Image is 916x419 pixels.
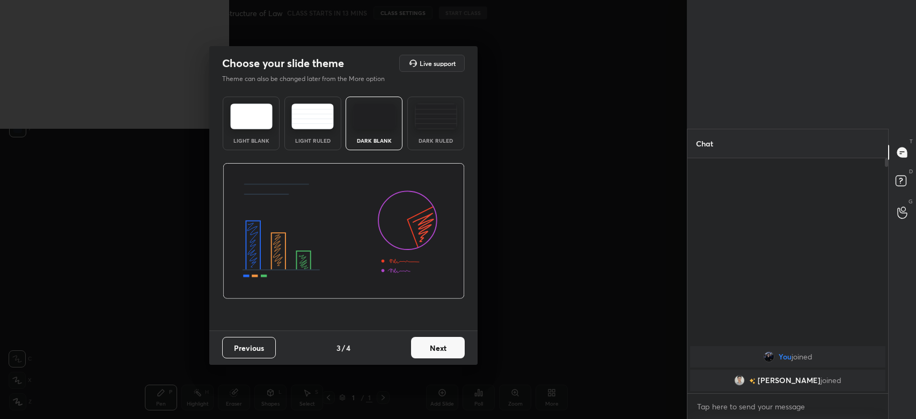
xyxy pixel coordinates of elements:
[687,344,888,393] div: grid
[415,104,457,129] img: darkRuledTheme.de295e13.svg
[222,56,344,70] h2: Choose your slide theme
[222,337,276,358] button: Previous
[820,376,841,385] span: joined
[909,167,913,175] p: D
[687,129,722,158] p: Chat
[910,137,913,145] p: T
[353,138,395,143] div: Dark Blank
[414,138,457,143] div: Dark Ruled
[792,352,812,361] span: joined
[223,163,465,299] img: darkThemeBanner.d06ce4a2.svg
[336,342,341,354] h4: 3
[291,138,334,143] div: Light Ruled
[764,351,774,362] img: 3ecc4a16164f415e9c6631d6952294ad.jpg
[346,342,350,354] h4: 4
[222,74,396,84] p: Theme can also be changed later from the More option
[291,104,334,129] img: lightRuledTheme.5fabf969.svg
[411,337,465,358] button: Next
[734,375,745,386] img: da4ed3dfdc8647f7afe79ba901314052.jpg
[230,104,273,129] img: lightTheme.e5ed3b09.svg
[420,60,456,67] h5: Live support
[758,376,820,385] span: [PERSON_NAME]
[353,104,395,129] img: darkTheme.f0cc69e5.svg
[342,342,345,354] h4: /
[779,352,792,361] span: You
[749,378,756,384] img: no-rating-badge.077c3623.svg
[908,197,913,205] p: G
[230,138,273,143] div: Light Blank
